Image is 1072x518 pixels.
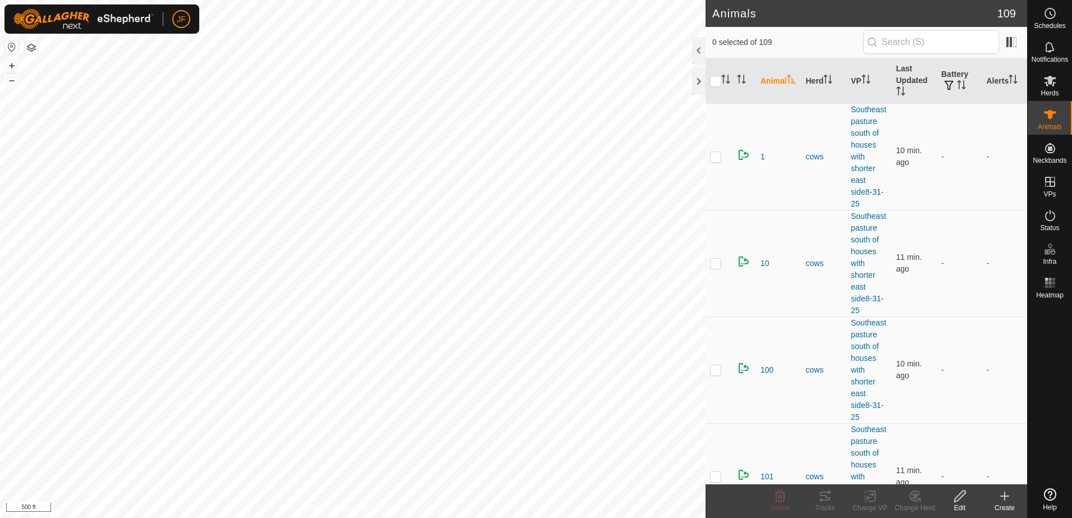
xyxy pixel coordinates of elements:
[896,88,905,97] p-sorticon: Activate to sort
[761,151,765,163] span: 1
[806,151,842,163] div: cows
[721,76,730,85] p-sorticon: Activate to sort
[177,13,186,25] span: JF
[982,503,1027,513] div: Create
[896,146,922,167] span: Sep 1, 2025, 7:07 PM
[771,504,790,512] span: Delete
[937,103,982,210] td: -
[13,9,154,29] img: Gallagher Logo
[982,103,1028,210] td: -
[1043,191,1056,198] span: VPs
[787,76,796,85] p-sorticon: Activate to sort
[851,318,886,421] a: Southeast pasture south of houses with shorter east side8-31-25
[712,36,863,48] span: 0 selected of 109
[25,41,38,54] button: Map Layers
[937,210,982,317] td: -
[896,253,922,273] span: Sep 1, 2025, 7:06 PM
[937,503,982,513] div: Edit
[761,471,773,483] span: 101
[737,255,750,268] img: returning on
[737,76,746,85] p-sorticon: Activate to sort
[1040,224,1059,231] span: Status
[1036,292,1064,299] span: Heatmap
[892,503,937,513] div: Change Herd
[982,58,1028,104] th: Alerts
[308,503,350,514] a: Privacy Policy
[997,5,1016,22] span: 109
[801,58,847,104] th: Herd
[937,58,982,104] th: Battery
[806,258,842,269] div: cows
[896,466,922,487] span: Sep 1, 2025, 7:06 PM
[1009,76,1018,85] p-sorticon: Activate to sort
[5,40,19,54] button: Reset Map
[1033,157,1066,164] span: Neckbands
[982,210,1028,317] td: -
[823,76,832,85] p-sorticon: Activate to sort
[803,503,847,513] div: Tracks
[863,30,999,54] input: Search (S)
[892,58,937,104] th: Last Updated
[1043,258,1056,265] span: Infra
[896,359,922,380] span: Sep 1, 2025, 7:07 PM
[737,361,750,375] img: returning on
[761,258,769,269] span: 10
[957,82,966,91] p-sorticon: Activate to sort
[712,7,997,20] h2: Animals
[806,364,842,376] div: cows
[851,212,886,315] a: Southeast pasture south of houses with shorter east side8-31-25
[737,468,750,482] img: returning on
[737,148,750,162] img: returning on
[756,58,801,104] th: Animal
[1034,22,1065,29] span: Schedules
[1043,504,1057,511] span: Help
[364,503,397,514] a: Contact Us
[5,74,19,87] button: –
[862,76,871,85] p-sorticon: Activate to sort
[806,471,842,483] div: cows
[761,364,773,376] span: 100
[982,317,1028,423] td: -
[1041,90,1059,97] span: Herds
[847,503,892,513] div: Change VP
[1038,123,1062,130] span: Animals
[851,105,886,208] a: Southeast pasture south of houses with shorter east side8-31-25
[937,317,982,423] td: -
[5,59,19,72] button: +
[1032,56,1068,63] span: Notifications
[846,58,892,104] th: VP
[1028,484,1072,515] a: Help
